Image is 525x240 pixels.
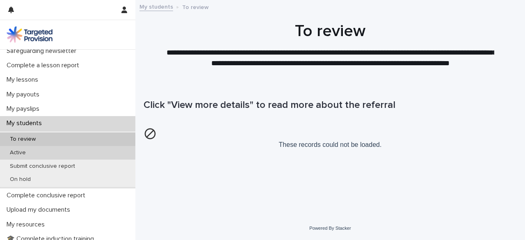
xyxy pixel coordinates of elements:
[3,62,86,69] p: Complete a lesson report
[3,192,92,199] p: Complete conclusive report
[7,26,52,43] img: M5nRWzHhSzIhMunXDL62
[144,99,517,111] h1: Click "View more details" to read more about the referral
[3,206,77,214] p: Upload my documents
[144,21,517,41] h1: To review
[3,47,83,55] p: Safeguarding newsletter
[3,136,42,143] p: To review
[3,221,51,229] p: My resources
[144,127,157,140] img: cancel-2
[3,105,46,113] p: My payslips
[3,119,48,127] p: My students
[3,176,37,183] p: On hold
[144,124,517,152] p: These records could not be loaded.
[3,76,45,84] p: My lessons
[3,163,82,170] p: Submit conclusive report
[182,2,209,11] p: To review
[3,149,32,156] p: Active
[309,226,351,231] a: Powered By Stacker
[3,91,46,98] p: My payouts
[139,2,173,11] a: My students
